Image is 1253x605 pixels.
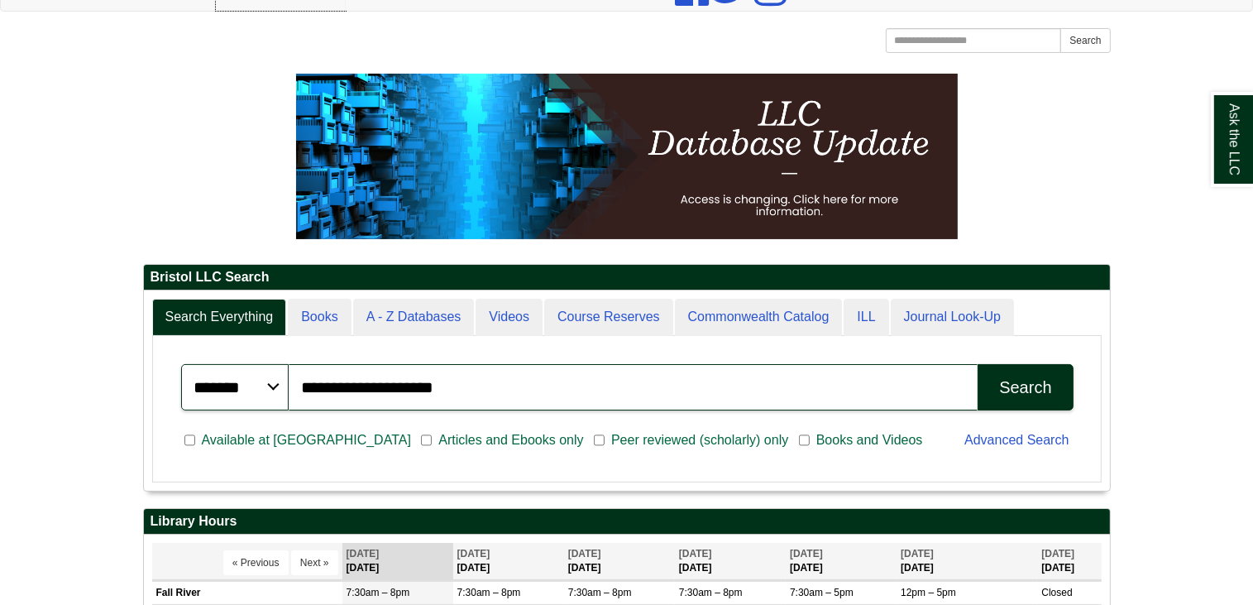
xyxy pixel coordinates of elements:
[347,587,410,598] span: 7:30am – 8pm
[568,548,601,559] span: [DATE]
[1060,28,1110,53] button: Search
[564,543,675,580] th: [DATE]
[605,430,795,450] span: Peer reviewed (scholarly) only
[432,430,590,450] span: Articles and Ebooks only
[675,543,786,580] th: [DATE]
[347,548,380,559] span: [DATE]
[901,548,934,559] span: [DATE]
[897,543,1037,580] th: [DATE]
[675,299,843,336] a: Commonwealth Catalog
[1037,543,1101,580] th: [DATE]
[790,548,823,559] span: [DATE]
[891,299,1014,336] a: Journal Look-Up
[453,543,564,580] th: [DATE]
[901,587,956,598] span: 12pm – 5pm
[964,433,1069,447] a: Advanced Search
[457,548,490,559] span: [DATE]
[978,364,1073,411] button: Search
[844,299,888,336] a: ILL
[457,587,521,598] span: 7:30am – 8pm
[144,265,1110,290] h2: Bristol LLC Search
[544,299,673,336] a: Course Reserves
[476,299,543,336] a: Videos
[799,433,810,448] input: Books and Videos
[421,433,432,448] input: Articles and Ebooks only
[223,550,289,575] button: « Previous
[152,582,342,605] td: Fall River
[999,378,1051,397] div: Search
[184,433,195,448] input: Available at [GEOGRAPHIC_DATA]
[296,74,958,239] img: HTML tutorial
[1041,587,1072,598] span: Closed
[195,430,418,450] span: Available at [GEOGRAPHIC_DATA]
[594,433,605,448] input: Peer reviewed (scholarly) only
[152,299,287,336] a: Search Everything
[291,550,338,575] button: Next »
[342,543,453,580] th: [DATE]
[790,587,854,598] span: 7:30am – 5pm
[353,299,475,336] a: A - Z Databases
[144,509,1110,535] h2: Library Hours
[679,587,743,598] span: 7:30am – 8pm
[810,430,930,450] span: Books and Videos
[1041,548,1074,559] span: [DATE]
[786,543,897,580] th: [DATE]
[679,548,712,559] span: [DATE]
[288,299,351,336] a: Books
[568,587,632,598] span: 7:30am – 8pm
